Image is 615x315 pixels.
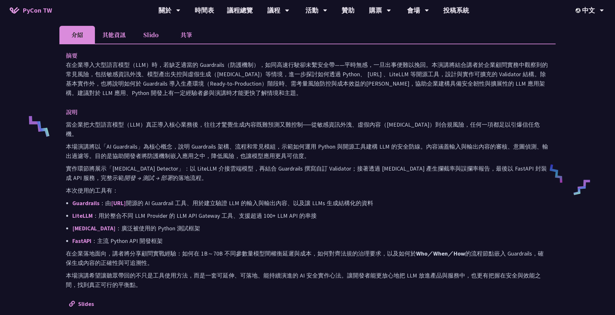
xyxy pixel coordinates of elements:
strong: Who／When／How [416,250,465,257]
p: 本次使用的工具有： [66,186,549,195]
p: 當企業把大型語言模型（LLM）真正導入核心業務後，往往才驚覺生成內容既難預測又難控制──從敏感資訊外洩、虛假內容（[MEDICAL_DATA]）到合規風險，任何一項都足以引爆信任危機。 [66,120,549,139]
li: 其他資訊 [95,26,133,44]
p: 實作環節將展示「[MEDICAL_DATA] Detector」：以 LiteLLM 介接雲端模型，再結合 Guardrails 撰寫自訂 Validator；接著透過 [MEDICAL_DAT... [66,164,549,183]
p: 說明 [66,107,536,117]
a: [URL] [111,199,126,207]
a: [MEDICAL_DATA] [72,225,116,232]
a: FastAPI [72,237,91,245]
a: PyCon TW [3,2,58,18]
em: 開發 → 測試 → 部署 [124,174,172,182]
li: 共筆 [169,26,204,44]
p: ：主流 Python API 開發框架 [72,236,549,246]
p: ：廣泛被使用的 Python 測試框架 [72,224,549,233]
a: LiteLLM [72,212,93,219]
p: 在企業落地面向，講者將分享顧問實戰經驗：如何在 1B～70B 不同參數量模型間權衡延遲與成本，如何對齊法規的治理要求，以及如何於 的流程節點嵌入 Guardrails，確保生成內容的正確性與可追溯性。 [66,249,549,268]
img: Home icon of PyCon TW 2025 [10,7,19,14]
p: 本場演講希望讓聽眾帶回的不只是工具使用方法，而是一套可延伸、可落地、能持續演進的 AI 安全實作心法。讓開發者能更放心地把 LLM 放進產品與服務中，也更有把握在安全與效能之間，找到真正可行的平衡點。 [66,271,549,289]
p: 在企業導入大型語言模型（LLM）時，若缺乏適當的 Guardrails（防護機制），如同高速行駛卻未繫安全帶——平時無感，一旦出事便難以挽回。本演講將結合講者於企業顧問實務中觀察到的常見風險，包... [66,60,549,98]
a: Slides [69,300,94,308]
p: 本場演講將以「AI Guardrails」為核心概念，說明 Guardrails 架構、流程和常見模組，示範如何運用 Python 與開源工具建構 LLM 的安全防線。內容涵蓋輸入與輸出內容的審... [66,142,549,161]
a: Guardrails [72,199,99,207]
img: Locale Icon [576,8,582,13]
li: Slido [133,26,169,44]
p: 摘要 [66,51,536,60]
span: PyCon TW [23,5,52,15]
p: ：由 開源的 AI Guardrail 工具、用於建立驗證 LLM 的輸入與輸出內容、以及讓 LLMs 生成結構化的資料 [72,198,549,208]
p: ：用於整合不同 LLM Provider 的 LLM API Gateway 工具、支援超過 100+ LLM API 的串接 [72,211,549,220]
li: 介紹 [59,26,95,44]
